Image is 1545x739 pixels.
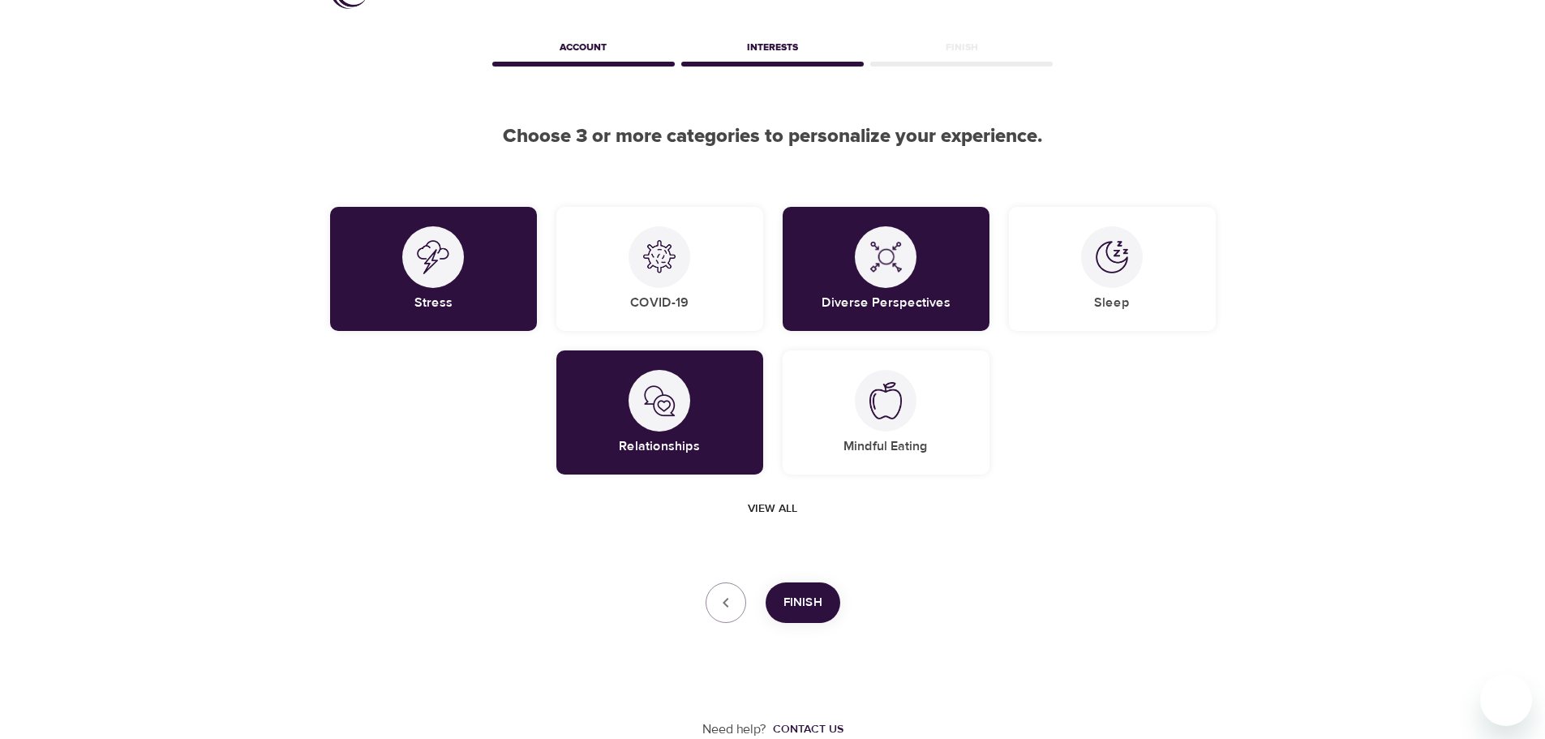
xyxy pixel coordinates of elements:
h5: Mindful Eating [843,438,928,455]
div: StressStress [330,207,537,331]
img: Diverse Perspectives [869,241,902,273]
h5: Relationships [619,438,700,455]
div: Contact us [773,721,843,737]
div: SleepSleep [1009,207,1216,331]
h5: COVID-19 [630,294,689,311]
img: Stress [417,240,449,274]
iframe: Button to launch messaging window [1480,674,1532,726]
p: Need help? [702,720,766,739]
h2: Choose 3 or more categories to personalize your experience. [330,125,1216,148]
div: RelationshipsRelationships [556,350,763,475]
img: Sleep [1096,241,1128,273]
div: COVID-19COVID-19 [556,207,763,331]
img: COVID-19 [643,240,676,273]
div: Mindful EatingMindful Eating [783,350,989,475]
img: Relationships [643,385,676,417]
h5: Stress [414,294,453,311]
span: Finish [783,592,822,613]
img: Mindful Eating [869,382,902,419]
div: Diverse PerspectivesDiverse Perspectives [783,207,989,331]
button: Finish [766,582,840,623]
span: View all [748,499,797,519]
h5: Diverse Perspectives [822,294,951,311]
button: View all [741,494,804,524]
a: Contact us [766,721,843,737]
h5: Sleep [1094,294,1130,311]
